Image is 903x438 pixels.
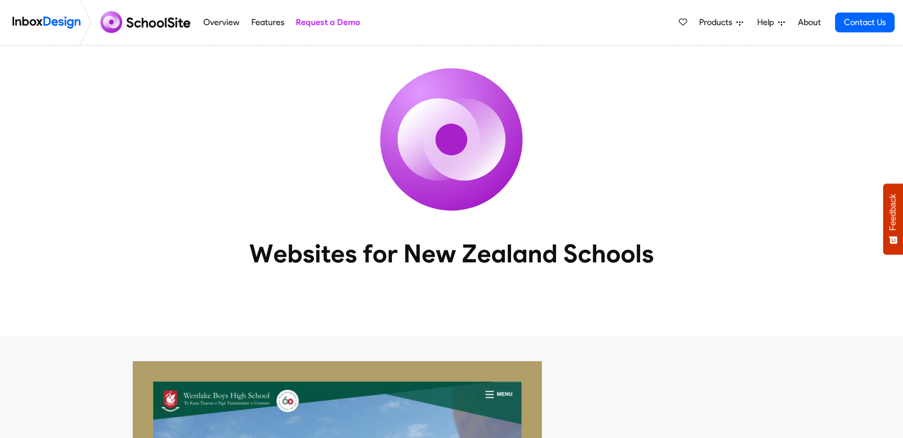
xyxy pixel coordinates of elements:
[883,183,903,255] button: Feedback - Show survey
[293,12,363,33] a: Request a Demo
[757,16,778,29] span: Help
[248,12,287,33] a: Features
[201,12,242,33] a: Overview
[753,12,789,33] a: Help
[357,45,546,234] img: icon_schoolsite.svg
[835,13,895,32] a: Contact Us
[695,12,747,33] a: Products
[699,16,736,29] span: Products
[795,12,824,33] a: About
[96,10,198,35] img: schoolsite logo
[203,238,700,269] heading: Websites for New Zealand Schools
[888,194,898,230] span: Feedback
